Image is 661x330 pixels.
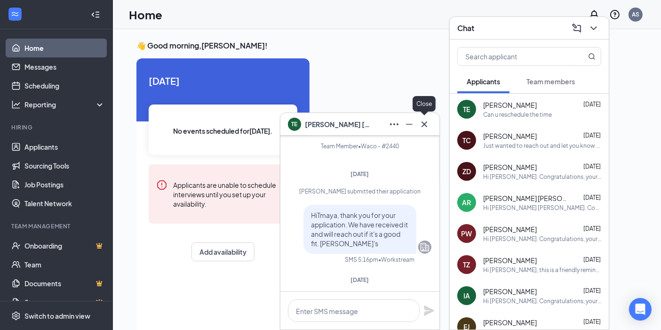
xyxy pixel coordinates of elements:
div: Close [413,96,436,112]
span: [DATE] [351,276,369,283]
div: Team Management [11,222,103,230]
svg: Error [156,179,167,191]
input: Search applicant [458,48,569,65]
svg: Minimize [404,119,415,130]
span: [DATE] [583,256,601,263]
h3: Chat [457,23,474,33]
div: Hiring [11,123,103,131]
span: [PERSON_NAME] [483,162,537,172]
a: Team [24,255,105,274]
a: Talent Network [24,194,105,213]
span: [DATE] [149,73,297,88]
span: [PERSON_NAME] [483,100,537,110]
span: [PERSON_NAME] [PERSON_NAME] [483,193,568,203]
span: [DATE] [583,225,601,232]
button: ChevronDown [586,21,601,36]
a: DocumentsCrown [24,274,105,293]
div: Team Member • Waco - #2440 [321,142,399,151]
a: SurveysCrown [24,293,105,312]
span: [DATE] [583,132,601,139]
a: Messages [24,57,105,76]
a: Scheduling [24,76,105,95]
svg: Settings [11,311,21,321]
div: IA [463,291,470,300]
span: [PERSON_NAME] [483,256,537,265]
span: [PERSON_NAME] [PERSON_NAME] [305,119,371,129]
span: [DATE] [583,163,601,170]
span: [PERSON_NAME] [483,131,537,141]
div: AS [632,10,639,18]
div: Switch to admin view [24,311,90,321]
span: [DATE] [583,101,601,108]
div: AR [462,198,471,207]
button: Add availability [191,242,255,261]
div: TZ [463,260,470,269]
div: Applicants are unable to schedule interviews until you set up your availability. [173,179,290,209]
svg: ChevronDown [588,23,599,34]
span: [DATE] [583,318,601,325]
div: Hi [PERSON_NAME] [PERSON_NAME]. Congratulations, your onsite interview with [PERSON_NAME]'s for D... [483,204,601,212]
span: [PERSON_NAME] [483,287,537,296]
span: Applicants [467,77,500,86]
span: [PERSON_NAME] [483,225,537,234]
span: [DATE] [583,194,601,201]
button: Ellipses [387,117,402,132]
div: Hi [PERSON_NAME], this is a friendly reminder. Your interview with [PERSON_NAME]'s for Team Membe... [483,266,601,274]
a: OnboardingCrown [24,236,105,255]
div: Reporting [24,100,105,109]
svg: WorkstreamLogo [10,9,20,19]
h3: 👋 Good morning, [PERSON_NAME] ! [136,40,637,51]
svg: Analysis [11,100,21,109]
a: Sourcing Tools [24,156,105,175]
div: TE [463,105,470,114]
svg: Plane [423,305,435,316]
svg: Cross [419,119,430,130]
button: Cross [417,117,432,132]
span: • Workstream [378,256,414,264]
span: [DATE] [583,287,601,294]
svg: Notifications [589,9,600,20]
span: Team members [526,77,575,86]
a: Home [24,39,105,57]
span: No events scheduled for [DATE] . [174,126,273,136]
svg: Company [419,241,430,253]
span: [DATE] [351,170,369,177]
div: PW [462,229,472,238]
svg: MagnifyingGlass [588,53,596,60]
button: Minimize [402,117,417,132]
div: Hi [PERSON_NAME]. Congratulations, your onsite interview with [PERSON_NAME]'s for Delivery Driver... [483,297,601,305]
span: HiTmaya, thank you for your application. We have received it and will reach out if it's a good fi... [311,211,408,248]
div: TC [462,136,471,145]
div: Hi [PERSON_NAME]. Congratulations, your onsite interview with [PERSON_NAME]'s for Delivery Driver... [483,173,601,181]
svg: Ellipses [389,119,400,130]
svg: Collapse [91,10,100,19]
div: ZD [462,167,471,176]
button: ComposeMessage [569,21,584,36]
div: [PERSON_NAME] submitted their application [288,187,431,195]
svg: ComposeMessage [571,23,582,34]
div: SMS 5:16pm [345,256,378,264]
h1: Home [129,7,162,23]
a: Applicants [24,137,105,156]
svg: QuestionInfo [609,9,621,20]
span: [PERSON_NAME] [483,318,537,327]
div: Just wanted to reach out and let you know that as a driver for [PERSON_NAME] we would require you... [483,142,601,150]
div: Open Intercom Messenger [629,298,652,321]
div: Hi [PERSON_NAME]. Congratulations, your onsite interview with [PERSON_NAME]'s for Delivery Driver... [483,235,601,243]
div: Can u reschedule the time [483,111,552,119]
a: Job Postings [24,175,105,194]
